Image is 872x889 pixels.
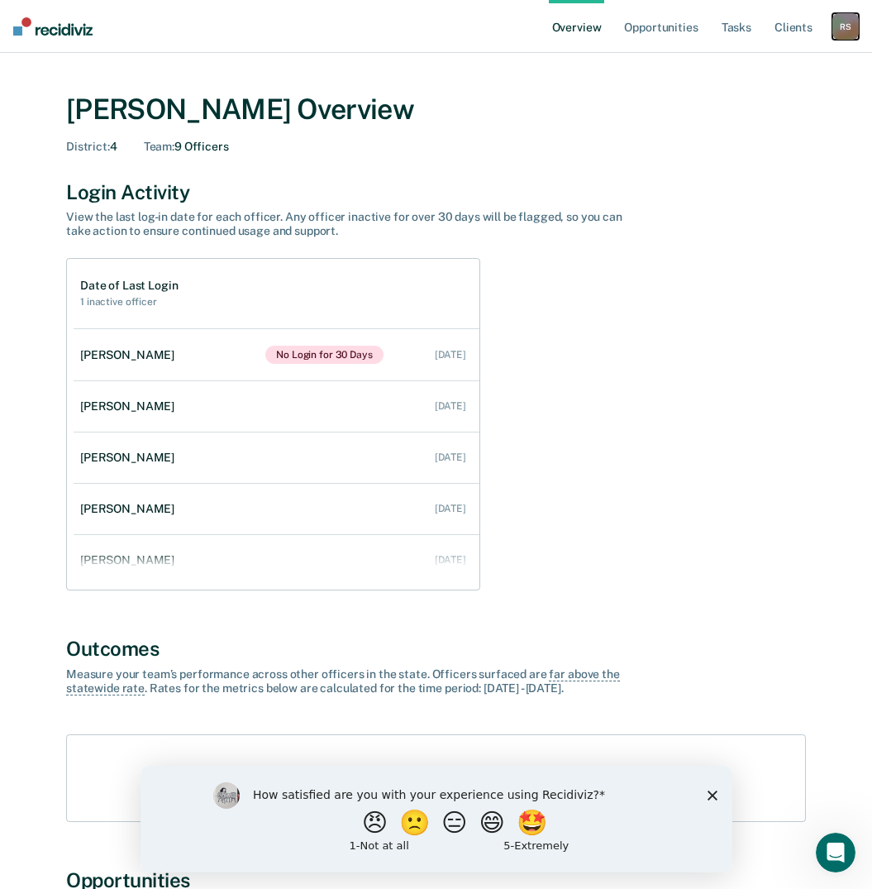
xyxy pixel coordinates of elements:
[74,329,479,380] a: [PERSON_NAME]No Login for 30 Days [DATE]
[74,434,479,481] a: [PERSON_NAME] [DATE]
[141,766,732,872] iframe: Survey by Kim from Recidiviz
[816,833,855,872] iframe: Intercom live chat
[80,451,181,465] div: [PERSON_NAME]
[80,502,181,516] div: [PERSON_NAME]
[66,140,117,154] div: 4
[832,13,859,40] button: RS
[435,452,466,463] div: [DATE]
[80,348,181,362] div: [PERSON_NAME]
[66,210,645,238] div: View the last log-in date for each officer. Any officer inactive for over 30 days will be flagged...
[435,349,466,361] div: [DATE]
[435,400,466,412] div: [DATE]
[435,503,466,514] div: [DATE]
[80,296,178,308] h2: 1 inactive officer
[74,383,479,430] a: [PERSON_NAME] [DATE]
[66,667,620,695] span: far above the statewide rate
[264,735,608,821] div: Nice! No officers are outliers on any metrics this month.
[74,537,479,584] a: [PERSON_NAME] [DATE]
[144,140,174,153] span: Team :
[265,346,384,364] span: No Login for 30 Days
[144,140,229,154] div: 9 Officers
[832,13,859,40] div: R S
[66,667,645,695] div: Measure your team’s performance across other officer s in the state. Officer s surfaced are . Rat...
[80,279,178,293] h1: Date of Last Login
[13,17,93,36] img: Recidiviz
[66,140,110,153] span: District :
[66,180,806,204] div: Login Activity
[66,93,806,127] div: [PERSON_NAME] Overview
[80,553,181,567] div: [PERSON_NAME]
[74,485,479,533] a: [PERSON_NAME] [DATE]
[66,637,806,661] div: Outcomes
[435,554,466,566] div: [DATE]
[80,399,181,413] div: [PERSON_NAME]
